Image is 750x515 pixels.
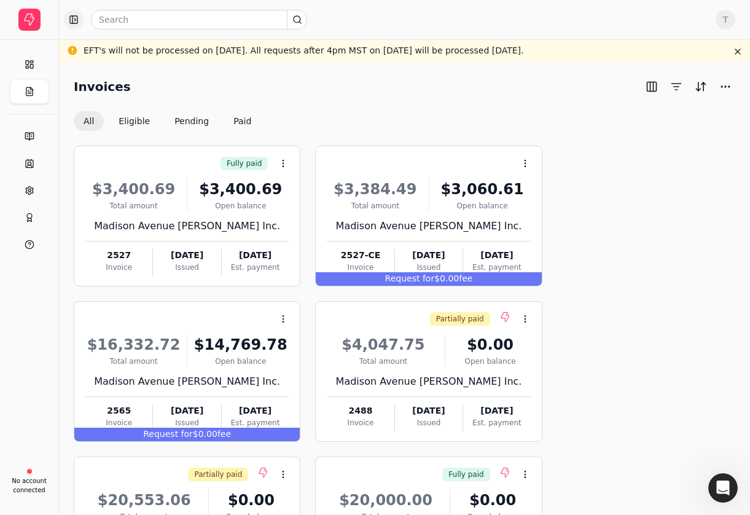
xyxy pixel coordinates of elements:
[395,249,463,262] div: [DATE]
[194,469,242,480] span: Partially paid
[82,383,163,433] button: Messages
[85,374,289,389] div: Madison Avenue [PERSON_NAME] Inc.
[691,77,711,96] button: Sort
[192,200,289,211] div: Open balance
[327,334,439,356] div: $4,047.75
[25,87,221,129] p: Hi [PERSON_NAME] 👋🏼
[222,249,289,262] div: [DATE]
[327,249,394,262] div: 2527-CE
[85,219,289,234] div: Madison Avenue [PERSON_NAME] Inc.
[448,469,483,480] span: Fully paid
[18,264,228,288] button: Search for help
[27,414,55,423] span: Home
[18,316,228,339] div: How to Use Pay Cycles in Quickly
[327,417,394,428] div: Invoice
[18,224,228,246] a: Book a walkthrough
[85,404,152,417] div: 2565
[463,417,530,428] div: Est. payment
[327,219,530,234] div: Madison Avenue [PERSON_NAME] Inc.
[192,356,289,367] div: Open balance
[153,417,221,428] div: Issued
[25,189,205,202] div: We typically reply in a few minutes
[153,262,221,273] div: Issued
[395,404,463,417] div: [DATE]
[222,404,289,417] div: [DATE]
[708,473,738,503] iframe: Intercom live chat
[316,272,541,286] div: $0.00
[91,10,307,29] input: Search
[217,429,231,439] span: fee
[102,414,144,423] span: Messages
[25,321,206,334] div: How to Use Pay Cycles in Quickly
[85,356,182,367] div: Total amount
[434,178,531,200] div: $3,060.61
[25,344,206,356] div: How to Get Started with Early Payments
[85,200,182,211] div: Total amount
[25,176,205,189] div: Send us a message
[25,270,100,283] span: Search for help
[25,366,206,392] div: Receiving early payments through Quickly
[224,111,261,131] button: Paid
[18,339,228,361] div: How to Get Started with Early Payments
[385,273,435,283] span: Request for
[153,249,221,262] div: [DATE]
[74,111,104,131] button: All
[6,476,53,495] div: No account connected
[5,463,53,500] a: No account connected
[12,165,233,212] div: Send us a messageWe typically reply in a few minutes
[85,489,203,511] div: $20,553.06
[84,44,524,57] div: EFT's will not be processed on [DATE]. All requests after 4pm MST on [DATE] will be processed [DA...
[463,249,530,262] div: [DATE]
[327,262,394,273] div: Invoice
[463,404,530,417] div: [DATE]
[227,158,262,169] span: Fully paid
[18,293,228,316] div: Understanding Quickly’s flexible fees
[144,20,168,44] img: Profile image for Evanne
[25,229,206,242] div: Book a walkthrough
[74,77,131,96] h2: Invoices
[327,200,423,211] div: Total amount
[25,23,42,43] img: logo
[153,404,221,417] div: [DATE]
[164,383,246,433] button: Help
[85,262,152,273] div: Invoice
[74,428,300,441] div: $0.00
[165,111,219,131] button: Pending
[85,417,152,428] div: Invoice
[143,429,193,439] span: Request for
[211,20,233,42] div: Close
[395,262,463,273] div: Issued
[450,334,531,356] div: $0.00
[327,374,530,389] div: Madison Avenue [PERSON_NAME] Inc.
[463,262,530,273] div: Est. payment
[327,178,423,200] div: $3,384.49
[167,20,192,44] img: Profile image for Sandon
[85,178,182,200] div: $3,400.69
[18,361,228,397] div: Receiving early payments through Quickly
[192,178,289,200] div: $3,400.69
[85,334,182,356] div: $16,332.72
[25,129,221,150] p: How can we help?
[716,10,735,29] button: T
[74,111,261,131] div: Invoice filter options
[455,489,531,511] div: $0.00
[222,262,289,273] div: Est. payment
[327,356,439,367] div: Total amount
[450,356,531,367] div: Open balance
[214,489,289,511] div: $0.00
[327,404,394,417] div: 2488
[195,414,214,423] span: Help
[459,273,472,283] span: fee
[109,111,160,131] button: Eligible
[222,417,289,428] div: Est. payment
[25,298,206,311] div: Understanding Quickly’s flexible fees
[395,417,463,428] div: Issued
[716,77,735,96] button: More
[436,313,484,324] span: Partially paid
[85,249,152,262] div: 2527
[192,334,289,356] div: $14,769.78
[434,200,531,211] div: Open balance
[327,489,445,511] div: $20,000.00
